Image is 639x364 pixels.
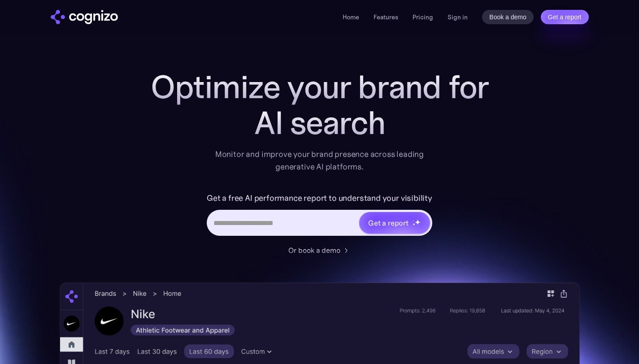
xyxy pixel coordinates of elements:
[140,105,499,141] div: AI search
[368,217,409,228] div: Get a report
[448,12,468,22] a: Sign in
[374,13,398,21] a: Features
[482,10,534,24] a: Book a demo
[207,191,432,205] label: Get a free AI performance report to understand your visibility
[343,13,359,21] a: Home
[413,223,416,226] img: star
[413,220,414,221] img: star
[209,148,430,173] div: Monitor and improve your brand presence across leading generative AI platforms.
[207,191,432,240] form: Hero URL Input Form
[358,211,431,234] a: Get a reportstarstarstar
[415,219,421,225] img: star
[541,10,589,24] a: Get a report
[51,10,118,24] a: home
[288,245,340,256] div: Or book a demo
[413,13,433,21] a: Pricing
[140,69,499,105] h1: Optimize your brand for
[288,245,351,256] a: Or book a demo
[51,10,118,24] img: cognizo logo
